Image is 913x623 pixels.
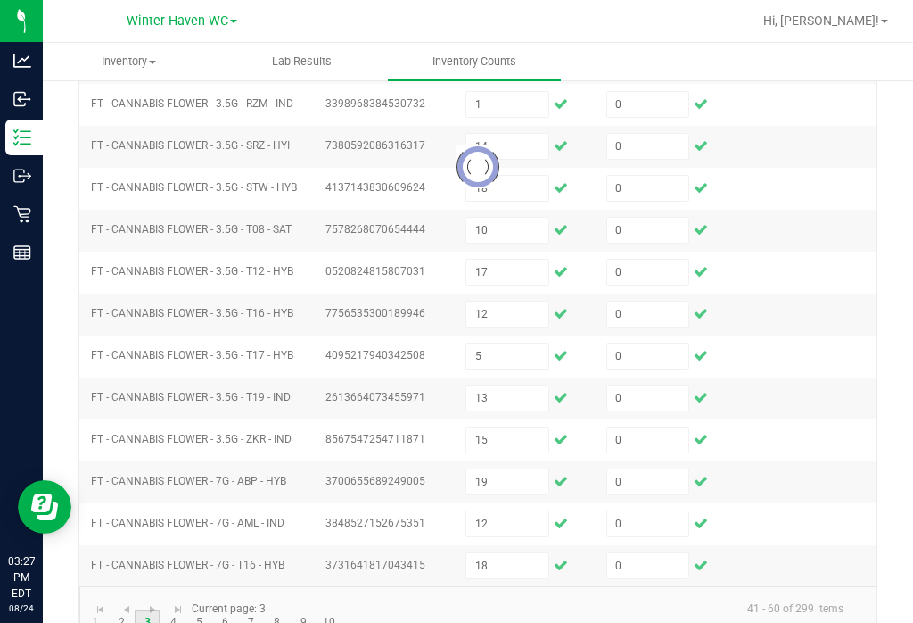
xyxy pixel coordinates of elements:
[18,480,71,534] iframe: Resource center
[13,205,31,223] inline-svg: Retail
[145,602,160,617] span: Go to the next page
[408,54,540,70] span: Inventory Counts
[8,553,35,602] p: 03:27 PM EDT
[13,167,31,185] inline-svg: Outbound
[139,596,165,623] a: Go to the next page
[127,13,228,29] span: Winter Haven WC
[13,244,31,262] inline-svg: Reports
[94,602,108,617] span: Go to the first page
[113,596,139,623] a: Go to the previous page
[763,13,879,28] span: Hi, [PERSON_NAME]!
[248,54,356,70] span: Lab Results
[165,596,191,623] a: Go to the last page
[8,602,35,615] p: 08/24
[87,596,113,623] a: Go to the first page
[43,43,216,80] a: Inventory
[44,54,215,70] span: Inventory
[13,52,31,70] inline-svg: Analytics
[13,90,31,108] inline-svg: Inbound
[216,43,389,80] a: Lab Results
[388,43,561,80] a: Inventory Counts
[171,602,185,617] span: Go to the last page
[119,602,134,617] span: Go to the previous page
[13,129,31,146] inline-svg: Inventory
